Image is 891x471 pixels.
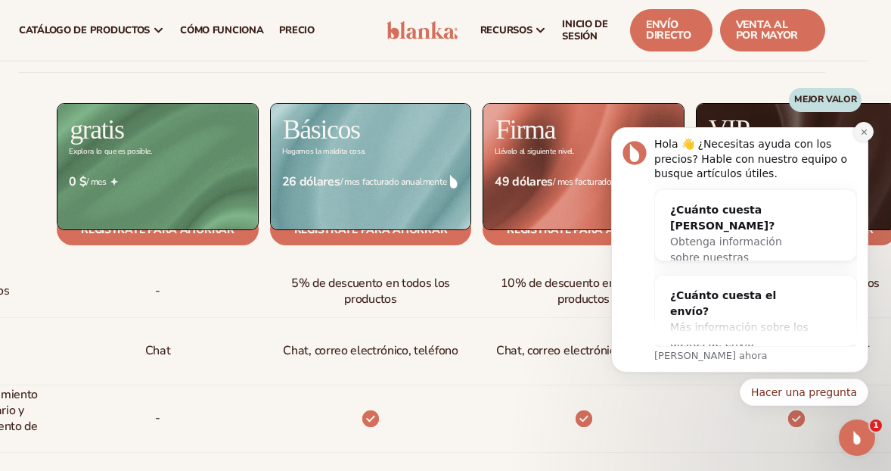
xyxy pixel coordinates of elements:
[11,6,172,55] a: Catálogo de productos
[282,175,340,189] strong: 26 dólares
[110,178,118,186] img: Free_Icon_bb6e7c7e-73f8-44bd-8ed0-223ea0fc522e.png
[19,24,150,36] span: Catálogo de productos
[69,175,86,189] strong: 0 $
[282,175,460,189] span: / mes facturado anualmente
[57,104,258,229] img: free_bg.png
[495,175,672,189] span: / mes facturado anualmente
[483,104,684,229] img: Signature_BG_eeb718c8-65ac-49e3-a4e5-327c6aa73146.jpg
[387,21,458,39] img: Logotipo
[495,148,573,156] div: Llévalo al siguiente nivel.
[473,6,555,55] a: recursos
[870,420,882,432] span: 1
[279,24,315,36] span: PRECIO
[69,175,247,189] span: / mes
[155,404,160,432] p: -
[283,337,458,365] p: Chat, correo electrónico, teléfono
[495,270,672,313] span: 10% de descuento en todos los productos
[562,18,614,42] span: inicio de sesión
[69,148,152,156] div: Explora lo que es posible.
[480,24,532,36] span: recursos
[789,88,862,112] div: MEJOR VALOR
[495,116,555,143] h2: Firma
[282,148,365,156] div: Hagamos la maldita cosa.
[57,214,259,245] a: REGÍSTRATE PARA AHORRAR
[283,116,360,143] h2: Básicos
[145,337,171,365] p: Chat
[155,277,160,305] span: -
[839,420,875,456] iframe: Chat en vivo del intercomunicador
[70,116,123,143] h2: gratis
[270,214,472,245] a: REGÍSTRATE PARA AHORRAR
[450,175,458,189] img: drop.png
[180,24,263,36] span: Cómo funciona
[483,214,685,245] a: REGÍSTRATE PARA AHORRAR
[495,175,553,189] strong: 49 dólares
[272,6,322,55] a: PRECIO
[172,6,271,55] a: Cómo funciona
[271,104,471,229] img: Essentials_BG_9050f826-5aa9-47d9-a362-757b82c62641.jpg
[496,337,671,365] span: Chat, correo electrónico, teléfono
[282,270,460,313] span: 5% de descuento en todos los productos
[630,9,712,51] a: ENVÍO DIRECTO
[720,9,825,51] a: VENTA AL POR MAYOR
[588,110,891,463] iframe: Mensaje de notificaciones de intercomunicador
